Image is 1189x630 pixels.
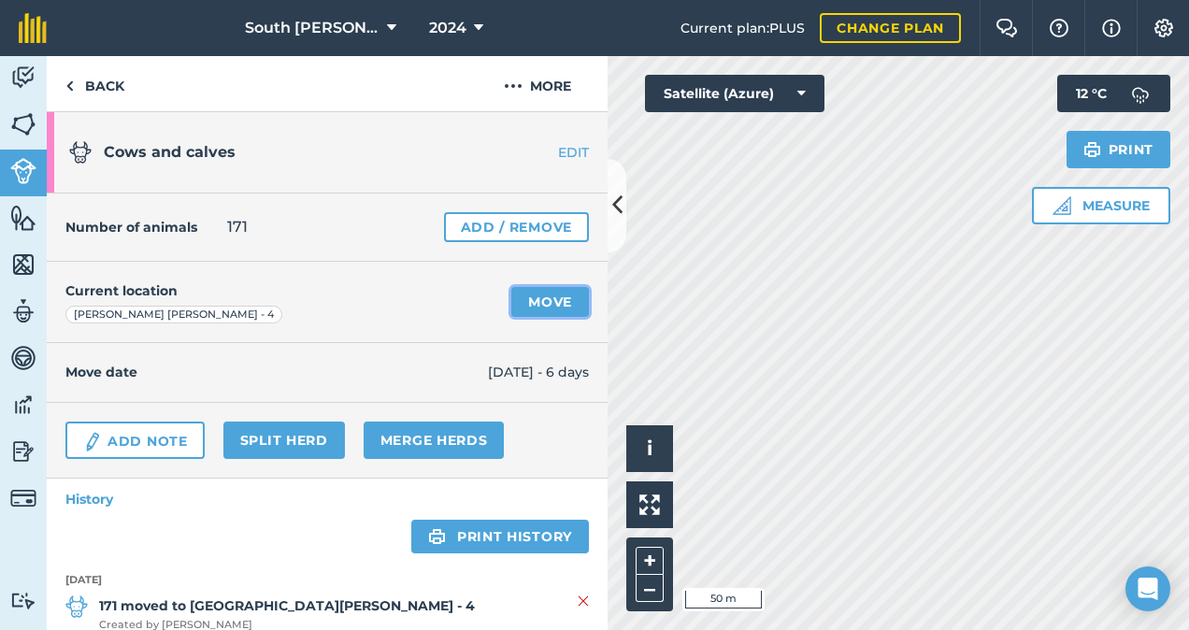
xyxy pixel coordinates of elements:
strong: 171 moved to [GEOGRAPHIC_DATA][PERSON_NAME] - 4 [99,595,475,616]
img: svg+xml;base64,PHN2ZyB4bWxucz0iaHR0cDovL3d3dy53My5vcmcvMjAwMC9zdmciIHdpZHRoPSI1NiIgaGVpZ2h0PSI2MC... [10,110,36,138]
button: More [467,56,608,111]
div: [PERSON_NAME] [PERSON_NAME] - 4 [65,306,282,324]
a: Back [47,56,143,111]
img: svg+xml;base64,PHN2ZyB4bWxucz0iaHR0cDovL3d3dy53My5vcmcvMjAwMC9zdmciIHdpZHRoPSIyMCIgaGVpZ2h0PSIyNC... [504,75,523,97]
button: 12 °C [1057,75,1170,112]
img: svg+xml;base64,PD94bWwgdmVyc2lvbj0iMS4wIiBlbmNvZGluZz0idXRmLTgiPz4KPCEtLSBHZW5lcmF0b3I6IEFkb2JlIE... [10,297,36,325]
img: svg+xml;base64,PD94bWwgdmVyc2lvbj0iMS4wIiBlbmNvZGluZz0idXRmLTgiPz4KPCEtLSBHZW5lcmF0b3I6IEFkb2JlIE... [10,344,36,372]
span: [DATE] - 6 days [488,362,589,382]
img: svg+xml;base64,PD94bWwgdmVyc2lvbj0iMS4wIiBlbmNvZGluZz0idXRmLTgiPz4KPCEtLSBHZW5lcmF0b3I6IEFkb2JlIE... [10,592,36,609]
img: svg+xml;base64,PHN2ZyB4bWxucz0iaHR0cDovL3d3dy53My5vcmcvMjAwMC9zdmciIHdpZHRoPSI5IiBoZWlnaHQ9IjI0Ii... [65,75,74,97]
h4: Number of animals [65,217,197,237]
a: EDIT [490,143,608,162]
img: svg+xml;base64,PHN2ZyB4bWxucz0iaHR0cDovL3d3dy53My5vcmcvMjAwMC9zdmciIHdpZHRoPSIxOSIgaGVpZ2h0PSIyNC... [1083,138,1101,161]
span: 2024 [429,17,466,39]
img: svg+xml;base64,PHN2ZyB4bWxucz0iaHR0cDovL3d3dy53My5vcmcvMjAwMC9zdmciIHdpZHRoPSIxOSIgaGVpZ2h0PSIyNC... [428,525,446,548]
a: Change plan [820,13,961,43]
a: History [47,479,608,520]
img: Two speech bubbles overlapping with the left bubble in the forefront [996,19,1018,37]
button: – [636,575,664,602]
h4: Current location [65,280,178,301]
img: svg+xml;base64,PHN2ZyB4bWxucz0iaHR0cDovL3d3dy53My5vcmcvMjAwMC9zdmciIHdpZHRoPSIyMiIgaGVpZ2h0PSIzMC... [578,590,589,612]
img: svg+xml;base64,PD94bWwgdmVyc2lvbj0iMS4wIiBlbmNvZGluZz0idXRmLTgiPz4KPCEtLSBHZW5lcmF0b3I6IEFkb2JlIE... [10,437,36,465]
a: Print history [411,520,589,553]
img: svg+xml;base64,PD94bWwgdmVyc2lvbj0iMS4wIiBlbmNvZGluZz0idXRmLTgiPz4KPCEtLSBHZW5lcmF0b3I6IEFkb2JlIE... [10,485,36,511]
img: A cog icon [1153,19,1175,37]
img: svg+xml;base64,PHN2ZyB4bWxucz0iaHR0cDovL3d3dy53My5vcmcvMjAwMC9zdmciIHdpZHRoPSI1NiIgaGVpZ2h0PSI2MC... [10,251,36,279]
span: 12 ° C [1076,75,1107,112]
a: Add Note [65,422,205,459]
span: 171 [227,216,248,238]
img: svg+xml;base64,PD94bWwgdmVyc2lvbj0iMS4wIiBlbmNvZGluZz0idXRmLTgiPz4KPCEtLSBHZW5lcmF0b3I6IEFkb2JlIE... [69,141,92,164]
strong: [DATE] [65,572,589,589]
img: A question mark icon [1048,19,1070,37]
button: Print [1067,131,1171,168]
button: Satellite (Azure) [645,75,824,112]
a: Add / Remove [444,212,589,242]
button: Measure [1032,187,1170,224]
button: i [626,425,673,472]
span: i [647,437,652,460]
div: Open Intercom Messenger [1125,566,1170,611]
a: Merge Herds [364,422,505,459]
img: Ruler icon [1053,196,1071,215]
img: svg+xml;base64,PD94bWwgdmVyc2lvbj0iMS4wIiBlbmNvZGluZz0idXRmLTgiPz4KPCEtLSBHZW5lcmF0b3I6IEFkb2JlIE... [82,431,103,453]
img: fieldmargin Logo [19,13,47,43]
a: Split herd [223,422,345,459]
span: Current plan : PLUS [680,18,805,38]
img: svg+xml;base64,PD94bWwgdmVyc2lvbj0iMS4wIiBlbmNvZGluZz0idXRmLTgiPz4KPCEtLSBHZW5lcmF0b3I6IEFkb2JlIE... [1122,75,1159,112]
img: svg+xml;base64,PD94bWwgdmVyc2lvbj0iMS4wIiBlbmNvZGluZz0idXRmLTgiPz4KPCEtLSBHZW5lcmF0b3I6IEFkb2JlIE... [10,158,36,184]
img: svg+xml;base64,PHN2ZyB4bWxucz0iaHR0cDovL3d3dy53My5vcmcvMjAwMC9zdmciIHdpZHRoPSIxNyIgaGVpZ2h0PSIxNy... [1102,17,1121,39]
span: Cows and calves [104,143,236,161]
img: svg+xml;base64,PD94bWwgdmVyc2lvbj0iMS4wIiBlbmNvZGluZz0idXRmLTgiPz4KPCEtLSBHZW5lcmF0b3I6IEFkb2JlIE... [10,64,36,92]
h4: Move date [65,362,488,382]
img: Four arrows, one pointing top left, one top right, one bottom right and the last bottom left [639,494,660,515]
img: svg+xml;base64,PD94bWwgdmVyc2lvbj0iMS4wIiBlbmNvZGluZz0idXRmLTgiPz4KPCEtLSBHZW5lcmF0b3I6IEFkb2JlIE... [10,391,36,419]
button: + [636,547,664,575]
img: svg+xml;base64,PD94bWwgdmVyc2lvbj0iMS4wIiBlbmNvZGluZz0idXRmLTgiPz4KPCEtLSBHZW5lcmF0b3I6IEFkb2JlIE... [65,595,88,618]
img: svg+xml;base64,PHN2ZyB4bWxucz0iaHR0cDovL3d3dy53My5vcmcvMjAwMC9zdmciIHdpZHRoPSI1NiIgaGVpZ2h0PSI2MC... [10,204,36,232]
span: South [PERSON_NAME] [245,17,380,39]
a: Move [511,287,589,317]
